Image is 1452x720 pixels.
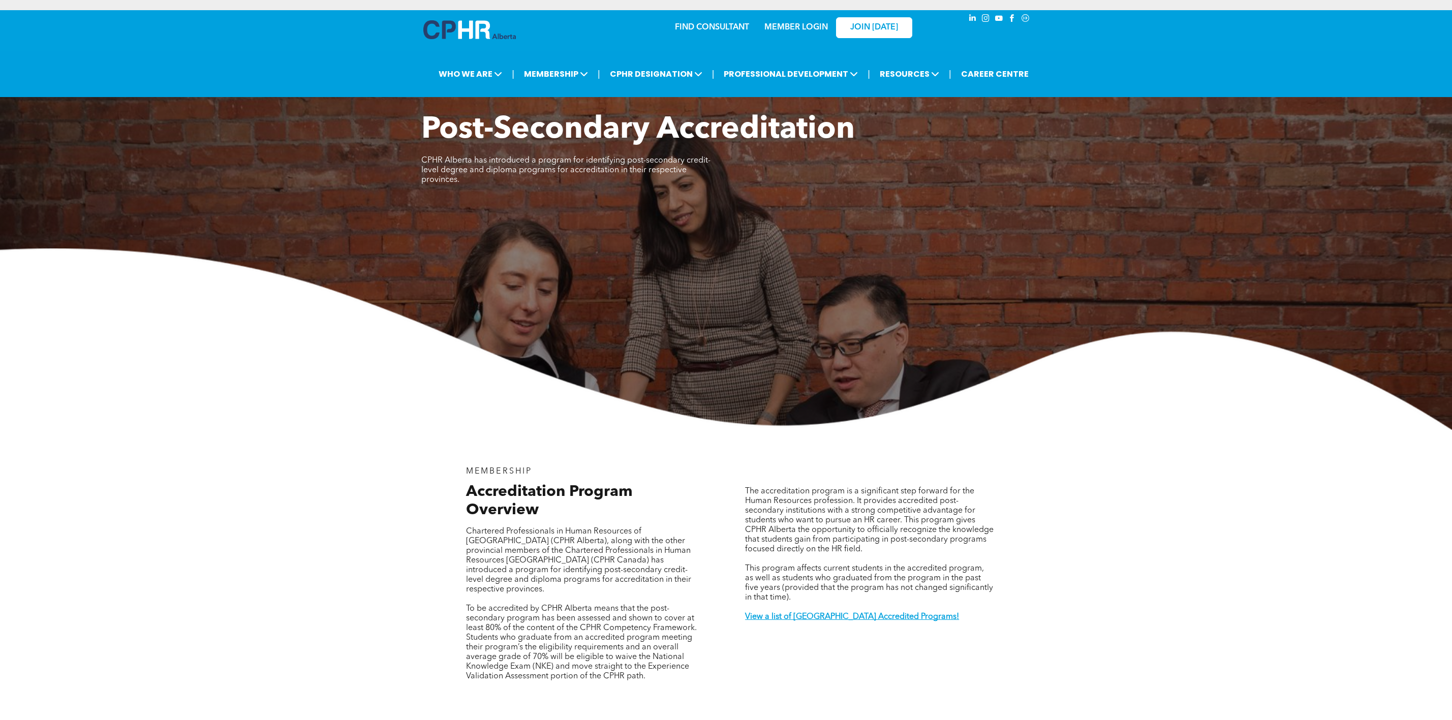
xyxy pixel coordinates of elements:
a: Social network [1020,13,1031,26]
span: RESOURCES [877,65,942,83]
a: View a list of [GEOGRAPHIC_DATA] Accredited Programs! [745,613,959,621]
a: instagram [980,13,992,26]
span: CPHR Alberta has introduced a program for identifying post-secondary credit-level degree and dipl... [421,156,710,184]
a: linkedin [967,13,978,26]
span: WHO WE ARE [436,65,505,83]
a: youtube [994,13,1005,26]
li: | [949,64,951,84]
span: MEMBERSHIP [521,65,591,83]
span: PROFESSIONAL DEVELOPMENT [721,65,861,83]
img: A blue and white logo for cp alberta [423,20,516,39]
li: | [868,64,870,84]
li: | [712,64,715,84]
span: MEMBERSHIP [466,467,533,476]
span: JOIN [DATE] [850,23,898,33]
span: Chartered Professionals in Human Resources of [GEOGRAPHIC_DATA] (CPHR Alberta), along with the ot... [466,527,691,593]
a: FIND CONSULTANT [675,23,749,32]
span: To be accredited by CPHR Alberta means that the post-secondary program has been assessed and show... [466,605,697,680]
li: | [512,64,514,84]
span: Post-Secondary Accreditation [421,115,855,145]
a: CAREER CENTRE [958,65,1032,83]
li: | [598,64,600,84]
a: facebook [1007,13,1018,26]
a: MEMBER LOGIN [764,23,828,32]
a: JOIN [DATE] [836,17,912,38]
span: CPHR DESIGNATION [607,65,705,83]
span: The accreditation program is a significant step forward for the Human Resources profession. It pr... [745,487,994,553]
span: Accreditation Program Overview [466,484,633,518]
span: This program affects current students in the accredited program, as well as students who graduate... [745,565,993,602]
